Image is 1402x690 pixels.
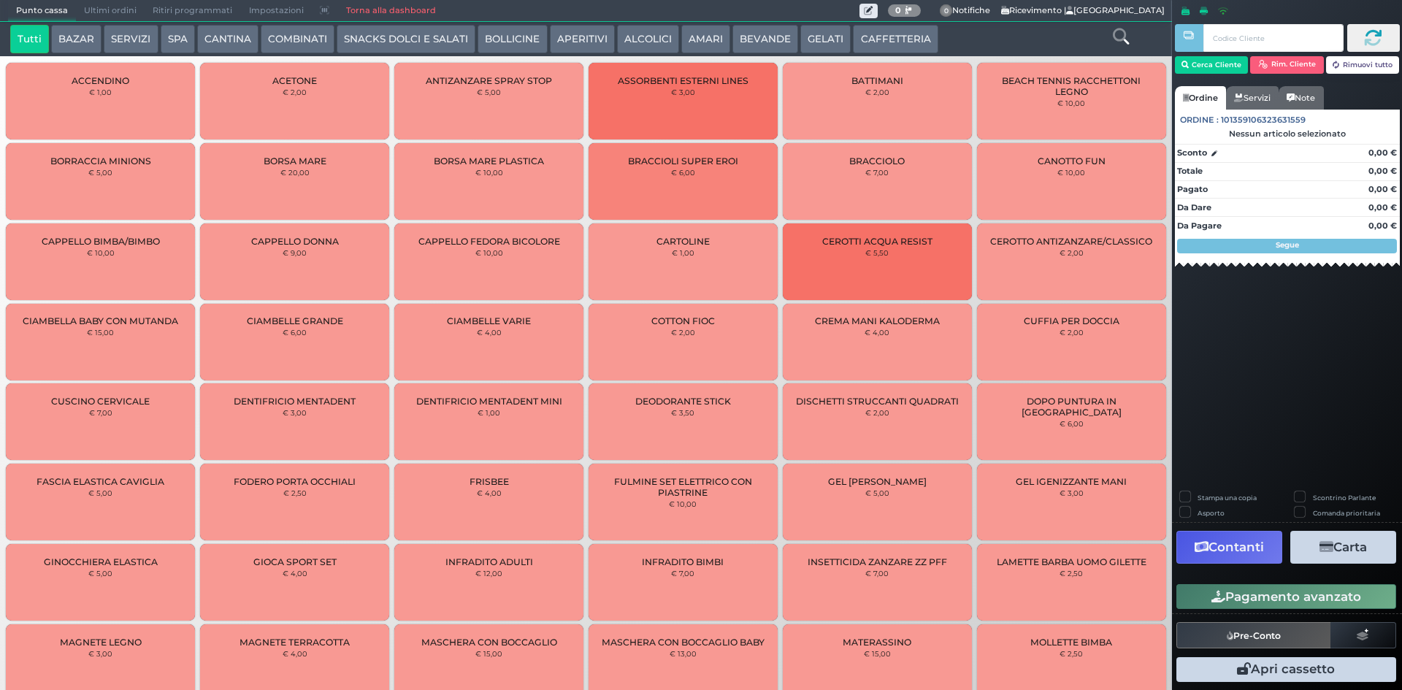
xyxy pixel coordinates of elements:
small: € 2,00 [671,328,695,337]
small: € 4,00 [283,649,307,658]
button: Pre-Conto [1176,622,1331,648]
a: Servizi [1226,86,1279,110]
span: CAPPELLO DONNA [251,236,339,247]
strong: 0,00 € [1368,202,1397,212]
small: € 2,00 [1060,248,1084,257]
span: CUFFIA PER DOCCIA [1024,315,1119,326]
span: GINOCCHIERA ELASTICA [44,556,158,567]
span: INFRADITO ADULTI [445,556,533,567]
small: € 6,00 [671,168,695,177]
small: € 3,00 [1060,488,1084,497]
small: € 10,00 [1057,99,1085,107]
small: € 3,00 [283,408,307,417]
span: MAGNETE LEGNO [60,637,142,648]
button: COMBINATI [261,25,334,54]
button: Rimuovi tutto [1326,56,1400,74]
span: GEL IGENIZZANTE MANI [1016,476,1127,487]
span: Ritiri programmati [145,1,240,21]
small: € 2,00 [865,88,889,96]
small: € 4,00 [283,569,307,578]
span: MASCHERA CON BOCCAGLIO BABY [602,637,765,648]
span: CEROTTO ANTIZANZARE/CLASSICO [990,236,1152,247]
small: € 15,00 [475,649,502,658]
small: € 1,00 [89,88,112,96]
span: BEACH TENNIS RACCHETTONI LEGNO [989,75,1153,97]
small: € 2,00 [283,88,307,96]
span: INFRADITO BIMBI [642,556,724,567]
strong: 0,00 € [1368,147,1397,158]
span: ANTIZANZARE SPRAY STOP [426,75,552,86]
small: € 15,00 [864,649,891,658]
strong: Totale [1177,166,1203,176]
small: € 9,00 [283,248,307,257]
button: Pagamento avanzato [1176,584,1396,609]
span: CIAMBELLE VARIE [447,315,531,326]
small: € 5,00 [88,569,112,578]
span: MATERASSINO [843,637,911,648]
small: € 4,00 [477,328,502,337]
small: € 15,00 [87,328,114,337]
small: € 10,00 [1057,168,1085,177]
span: MOLLETTE BIMBA [1030,637,1112,648]
small: € 2,00 [1060,328,1084,337]
span: BORRACCIA MINIONS [50,156,151,166]
span: Ultimi ordini [76,1,145,21]
button: CAFFETTERIA [853,25,938,54]
span: GIOCA SPORT SET [253,556,337,567]
strong: 0,00 € [1368,166,1397,176]
small: € 10,00 [669,499,697,508]
button: ALCOLICI [617,25,679,54]
span: CAPPELLO BIMBA/BIMBO [42,236,160,247]
a: Torna alla dashboard [337,1,443,21]
span: CIAMBELLA BABY CON MUTANDA [23,315,178,326]
label: Stampa una copia [1198,493,1257,502]
span: BATTIMANI [851,75,903,86]
span: ACCENDINO [72,75,129,86]
span: CARTOLINE [656,236,710,247]
span: DISCHETTI STRUCCANTI QUADRATI [796,396,959,407]
span: LAMETTE BARBA UOMO GILETTE [997,556,1146,567]
div: Nessun articolo selezionato [1175,129,1400,139]
span: FULMINE SET ELETTRICO CON PIASTRINE [601,476,765,498]
a: Note [1279,86,1323,110]
small: € 1,00 [672,248,694,257]
small: € 4,00 [865,328,889,337]
span: CIAMBELLE GRANDE [247,315,343,326]
button: GELATI [800,25,851,54]
b: 0 [895,5,901,15]
span: CUSCINO CERVICALE [51,396,150,407]
span: INSETTICIDA ZANZARE ZZ PFF [808,556,947,567]
label: Scontrino Parlante [1313,493,1376,502]
small: € 5,00 [88,168,112,177]
small: € 6,00 [1060,419,1084,428]
small: € 6,00 [283,328,307,337]
small: € 4,00 [477,488,502,497]
span: BRACCIOLI SUPER EROI [628,156,738,166]
small: € 20,00 [280,168,310,177]
button: SPA [161,25,195,54]
button: BAZAR [51,25,101,54]
strong: Sconto [1177,147,1207,159]
small: € 7,00 [671,569,694,578]
label: Comanda prioritaria [1313,508,1380,518]
button: BEVANDE [732,25,798,54]
small: € 3,00 [88,649,112,658]
span: BRACCIOLO [849,156,905,166]
strong: Da Dare [1177,202,1211,212]
span: MASCHERA CON BOCCAGLIO [421,637,557,648]
button: Carta [1290,531,1396,564]
span: CANOTTO FUN [1038,156,1106,166]
input: Codice Cliente [1203,24,1343,52]
small: € 5,50 [865,248,889,257]
span: BORSA MARE [264,156,326,166]
small: € 5,00 [88,488,112,497]
button: Tutti [10,25,49,54]
small: € 3,00 [671,88,695,96]
button: SNACKS DOLCI E SALATI [337,25,475,54]
small: € 2,50 [1060,649,1083,658]
span: CREMA MANI KALODERMA [815,315,940,326]
label: Asporto [1198,508,1225,518]
span: FASCIA ELASTICA CAVIGLIA [37,476,164,487]
button: Apri cassetto [1176,657,1396,682]
small: € 10,00 [475,168,503,177]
